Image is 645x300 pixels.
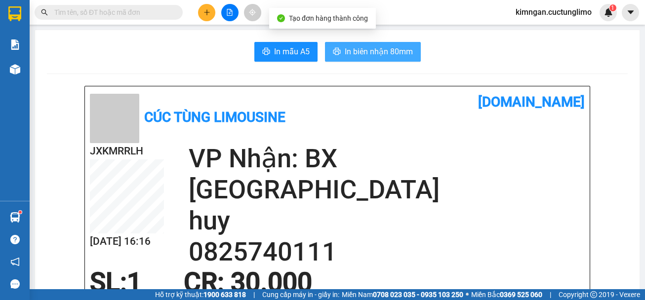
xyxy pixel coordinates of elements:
span: notification [10,257,20,266]
span: question-circle [10,235,20,244]
img: warehouse-icon [10,212,20,223]
button: caret-down [622,4,639,21]
sup: 1 [609,4,616,11]
strong: 1900 633 818 [203,291,246,299]
b: Cúc Tùng Limousine [144,109,285,125]
span: ⚪️ [466,293,469,297]
h2: VP Nhận: BX [GEOGRAPHIC_DATA] [189,143,585,205]
button: aim [244,4,261,21]
div: Gửi : [5,8,28,20]
span: 1 [127,267,142,298]
strong: 0708 023 035 - 0935 103 250 [373,291,463,299]
span: aim [249,9,256,16]
span: | [550,289,551,300]
h2: 0825740111 [189,236,585,267]
span: file-add [226,9,233,16]
button: file-add [221,4,239,21]
h2: [DATE] 16:16 [90,233,164,250]
span: message [10,279,20,289]
h2: JXKMRRLH [90,143,164,159]
span: Cung cấp máy in - giấy in: [262,289,339,300]
span: copyright [590,291,597,298]
span: 1 [611,4,614,11]
img: logo-vxr [8,6,21,21]
img: icon-new-feature [604,8,613,17]
span: SL: [90,267,127,298]
div: văn - 0359722837 [28,73,143,86]
button: plus [198,4,215,21]
input: Tìm tên, số ĐT hoặc mã đơn [54,7,171,18]
span: | [253,289,255,300]
span: CR : 30.000 [184,267,312,298]
span: In mẫu A5 [274,45,310,58]
span: Hỗ trợ kỹ thuật: [155,289,246,300]
span: plus [203,9,210,16]
div: Nhận : [5,73,28,85]
h2: huy [189,205,585,236]
img: solution-icon [10,39,20,50]
span: Miền Bắc [471,289,542,300]
span: kimngan.cuctunglimo [508,6,600,18]
span: caret-down [626,8,635,17]
span: In biên nhận 80mm [345,45,413,58]
span: printer [262,47,270,57]
b: [DOMAIN_NAME] [478,94,585,110]
img: warehouse-icon [10,64,20,75]
div: VP VP [GEOGRAPHIC_DATA] xe Limousine [28,22,143,69]
button: printerIn biên nhận 80mm [325,42,421,62]
span: search [41,9,48,16]
span: printer [333,47,341,57]
span: check-circle [277,14,285,22]
span: Miền Nam [342,289,463,300]
sup: 1 [19,211,22,214]
strong: 0369 525 060 [500,291,542,299]
button: printerIn mẫu A5 [254,42,318,62]
span: Tạo đơn hàng thành công [289,14,368,22]
div: loan - 0968373488 [28,8,143,22]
